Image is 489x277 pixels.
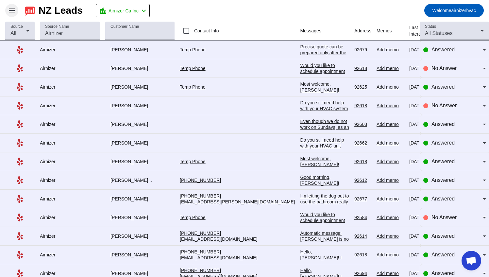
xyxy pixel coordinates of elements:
[8,7,16,14] mat-icon: menu
[431,270,455,276] span: Answered
[39,6,83,15] div: NZ Leads
[105,121,175,127] div: [PERSON_NAME]
[40,270,100,276] div: Airnizer
[409,233,445,239] div: [DATE] 10:54:AM
[377,140,404,146] div: Add memo
[377,84,404,90] div: Add memo
[354,252,371,258] div: 92618
[105,84,175,90] div: [PERSON_NAME]
[432,8,451,13] span: Welcome
[409,215,445,220] div: [DATE] 11:11:AM
[180,66,206,71] a: Temp Phone
[431,177,455,183] span: Answered
[409,140,445,146] div: [DATE] 04:38:PM
[431,84,455,90] span: Answered
[105,252,175,258] div: [PERSON_NAME]
[409,103,445,109] div: [DATE] 06:33:PM
[300,230,349,248] div: Automatic message: [PERSON_NAME] is no longer pursuing this job.
[431,65,457,71] span: No Answer
[377,252,404,258] div: Add memo
[431,215,457,220] span: No Answer
[300,81,349,93] div: Most welcome, [PERSON_NAME]!
[180,84,206,90] a: Temp Phone
[377,233,404,239] div: Add memo
[16,251,24,259] mat-icon: Yelp
[409,24,439,37] div: Last Interaction
[105,103,175,109] div: [PERSON_NAME]
[16,102,24,110] mat-icon: Yelp
[431,140,455,146] span: Answered
[377,177,404,183] div: Add memo
[16,158,24,165] mat-icon: Yelp
[16,46,24,54] mat-icon: Yelp
[109,6,139,15] span: Airnizer Ca Inc
[40,47,100,53] div: Airnizer
[16,120,24,128] mat-icon: Yelp
[105,140,175,146] div: [PERSON_NAME]
[105,270,175,276] div: [PERSON_NAME]
[300,100,349,123] div: Do you still need help with your HVAC system checkup and repair, [PERSON_NAME]?
[16,176,24,184] mat-icon: Yelp
[105,233,175,239] div: [PERSON_NAME]
[300,156,349,167] div: Most welcome, [PERSON_NAME]!
[354,233,371,239] div: 92614
[431,47,455,52] span: Answered
[354,65,371,71] div: 92618
[10,25,23,29] mat-label: Source
[424,4,484,17] button: Welcomeairnizerhvac
[354,196,371,202] div: 92677
[300,137,349,161] div: Do you still need help with your HVAC unit checkup, [PERSON_NAME]?
[377,47,404,53] div: Add memo
[40,177,100,183] div: Airnizer
[180,159,206,164] a: Temp Phone
[45,25,69,29] mat-label: Source Name
[431,103,457,108] span: No Answer
[354,177,371,183] div: 92612
[105,215,175,220] div: [PERSON_NAME]
[462,251,481,270] div: Open chat
[40,140,100,146] div: Airnizer
[40,121,100,127] div: Airnizer
[377,270,404,276] div: Add memo
[110,25,139,29] mat-label: Customer Name
[409,252,445,258] div: [DATE] 11:44:AM
[16,139,24,147] mat-icon: Yelp
[180,178,221,183] a: [PHONE_NUMBER]
[431,121,455,127] span: Answered
[431,196,455,201] span: Answered
[45,29,95,37] input: Airnizer
[180,231,221,236] a: [PHONE_NUMBER]
[105,159,175,164] div: [PERSON_NAME]
[300,44,349,97] div: Precise quote can be prepared only after the personal visit anyway. Let us know when you're ready...
[180,255,257,260] a: [EMAIL_ADDRESS][DOMAIN_NAME]
[377,21,409,41] th: Memos
[409,196,445,202] div: [DATE] 06:57:PM
[354,84,371,90] div: 92625
[96,4,150,17] button: Airnizer Ca Inc
[409,121,445,127] div: [DATE] 04:42:PM
[425,25,436,29] mat-label: Status
[377,196,404,202] div: Add memo
[300,118,349,195] div: Even though we do not work on Sundays, as an exception, I can stop by [DATE] morning between 9 an...
[40,103,100,109] div: Airnizer
[409,159,445,164] div: [DATE] 12:29:PM
[16,214,24,221] mat-icon: Yelp
[180,268,221,273] a: [PHONE_NUMBER]
[40,84,100,90] div: Airnizer
[300,21,354,41] th: Messages
[193,27,219,34] label: Contact Info
[40,65,100,71] div: Airnizer
[180,193,221,199] a: [PHONE_NUMBER]
[354,21,377,41] th: Address
[377,159,404,164] div: Add memo
[409,177,445,183] div: [DATE] 08:33:AM
[354,47,371,53] div: 92679
[431,252,455,257] span: Answered
[105,65,175,71] div: [PERSON_NAME]
[180,199,295,204] a: [EMAIL_ADDRESS][PERSON_NAME][DOMAIN_NAME]
[300,193,349,234] div: I'm letting the dog out to use the bathroom really quick. I'll put her back in right away but wan...
[16,64,24,72] mat-icon: Yelp
[300,62,349,98] div: Would you like to schedule appointment for the check up and repair of your HVAC system, [PERSON_N...
[40,233,100,239] div: Airnizer
[354,270,371,276] div: 92694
